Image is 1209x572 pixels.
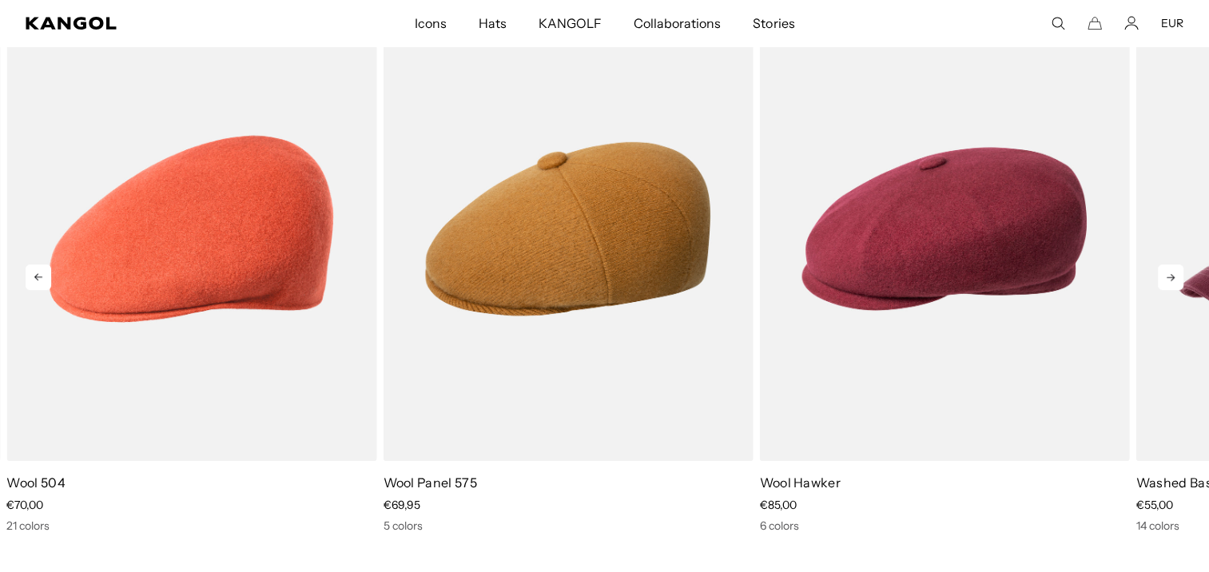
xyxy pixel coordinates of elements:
span: €69,95 [383,498,420,512]
div: 21 colors [6,518,376,533]
span: €85,00 [759,498,796,512]
a: Account [1124,16,1139,30]
span: €70,00 [6,498,43,512]
a: Kangol [26,17,274,30]
div: 5 colors [383,518,753,533]
p: Wool Panel 575 [383,474,753,491]
button: EUR [1161,16,1183,30]
span: €55,00 [1135,498,1172,512]
p: Wool 504 [6,474,376,491]
button: Cart [1088,16,1102,30]
p: Wool Hawker [759,474,1129,491]
div: 6 colors [759,518,1129,533]
summary: Search here [1051,16,1065,30]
